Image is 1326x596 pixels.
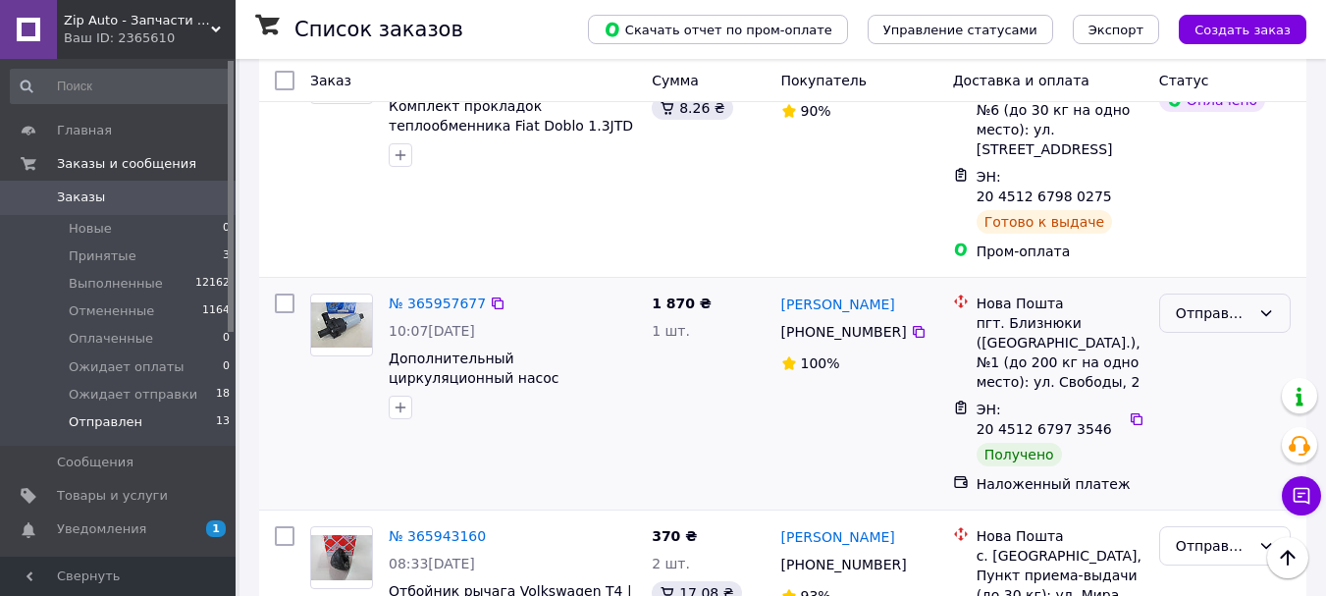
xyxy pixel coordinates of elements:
[223,247,230,265] span: 3
[977,169,1112,204] span: ЭН: 20 4512 6798 0275
[781,73,868,88] span: Покупатель
[389,351,603,406] a: Дополнительный циркуляционный насос Volkswagen T4 | GRAF AWP002
[1179,15,1306,44] button: Создать заказ
[216,386,230,404] span: 18
[977,61,1143,159] div: г. Черновцы ([GEOGRAPHIC_DATA].), №6 (до 30 кг на одно место): ул. [STREET_ADDRESS]
[310,526,373,589] a: Фото товару
[57,555,182,590] span: Показатели работы компании
[310,73,351,88] span: Заказ
[64,12,211,29] span: Zip Auto - Запчасти для микроавтобусов
[977,526,1143,546] div: Нова Пошта
[1176,535,1250,557] div: Отправлен
[223,220,230,238] span: 0
[652,296,712,311] span: 1 870 ₴
[652,73,699,88] span: Сумма
[216,413,230,431] span: 13
[777,551,911,578] div: [PHONE_NUMBER]
[294,18,463,41] h1: Список заказов
[781,295,895,314] a: [PERSON_NAME]
[977,313,1143,392] div: пгт. Близнюки ([GEOGRAPHIC_DATA].), №1 (до 200 кг на одно место): ул. Свободы, 2
[69,386,197,404] span: Ожидает отправки
[389,296,486,311] a: № 365957677
[1073,15,1159,44] button: Экспорт
[977,443,1062,466] div: Получено
[652,556,690,571] span: 2 шт.
[311,302,372,349] img: Фото товару
[977,474,1143,494] div: Наложенный платеж
[69,413,142,431] span: Отправлен
[1176,302,1250,324] div: Отправлен
[10,69,232,104] input: Поиск
[389,98,633,153] a: Комплект прокладок теплообменника Fiat Doblo 1.3JTD 01- | NTY CCL-FT-014
[1159,21,1306,36] a: Создать заказ
[1194,23,1291,37] span: Создать заказ
[652,323,690,339] span: 1 шт.
[57,520,146,538] span: Уведомления
[604,21,832,38] span: Скачать отчет по пром-оплате
[977,242,1143,261] div: Пром-оплата
[69,302,154,320] span: Отмененные
[1282,476,1321,515] button: Чат с покупателем
[1088,23,1143,37] span: Экспорт
[310,294,373,356] a: Фото товару
[57,122,112,139] span: Главная
[1267,537,1308,578] button: Наверх
[69,247,136,265] span: Принятые
[206,520,226,537] span: 1
[977,294,1143,313] div: Нова Пошта
[69,275,163,293] span: Выполненные
[57,487,168,505] span: Товары и услуги
[977,210,1112,234] div: Готово к выдаче
[777,318,911,346] div: [PHONE_NUMBER]
[868,15,1053,44] button: Управление статусами
[977,402,1112,437] span: ЭН: 20 4512 6797 3546
[64,29,236,47] div: Ваш ID: 2365610
[223,330,230,348] span: 0
[57,155,196,173] span: Заказы и сообщения
[57,189,105,206] span: Заказы
[202,302,230,320] span: 1164
[311,535,372,581] img: Фото товару
[69,330,153,348] span: Оплаченные
[389,556,475,571] span: 08:33[DATE]
[953,73,1089,88] span: Доставка и оплата
[69,220,112,238] span: Новые
[389,528,486,544] a: № 365943160
[223,358,230,376] span: 0
[57,454,133,471] span: Сообщения
[588,15,848,44] button: Скачать отчет по пром-оплате
[195,275,230,293] span: 12162
[389,323,475,339] span: 10:07[DATE]
[801,355,840,371] span: 100%
[652,528,697,544] span: 370 ₴
[652,96,732,120] div: 8.26 ₴
[69,358,185,376] span: Ожидает оплаты
[883,23,1037,37] span: Управление статусами
[781,527,895,547] a: [PERSON_NAME]
[801,103,831,119] span: 90%
[1159,73,1209,88] span: Статус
